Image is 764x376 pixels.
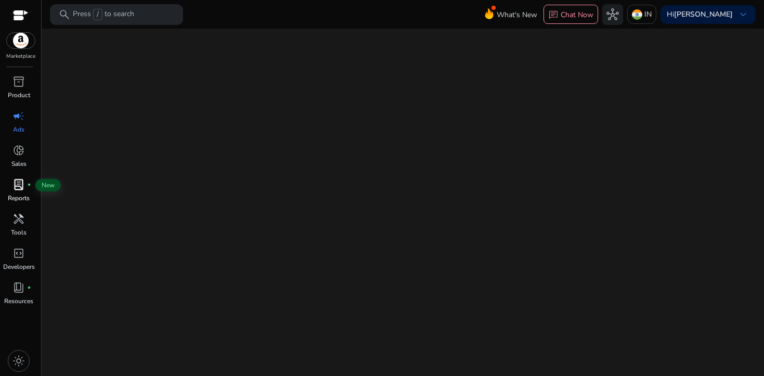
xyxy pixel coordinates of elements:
[543,5,598,24] button: chatChat Now
[8,90,30,100] p: Product
[13,125,24,134] p: Ads
[632,9,642,20] img: in.svg
[12,144,25,157] span: donut_small
[4,296,33,306] p: Resources
[12,247,25,260] span: code_blocks
[674,9,733,19] b: [PERSON_NAME]
[667,11,733,18] p: Hi
[606,8,619,21] span: hub
[12,75,25,88] span: inventory_2
[12,110,25,122] span: campaign
[11,159,27,168] p: Sales
[35,179,61,191] span: New
[7,33,35,48] img: amazon.svg
[27,183,31,187] span: fiber_manual_record
[12,178,25,191] span: lab_profile
[12,213,25,225] span: handyman
[561,10,593,20] p: Chat Now
[6,53,35,60] p: Marketplace
[27,286,31,290] span: fiber_manual_record
[644,5,652,23] p: IN
[3,262,35,271] p: Developers
[12,355,25,367] span: light_mode
[737,8,749,21] span: keyboard_arrow_down
[497,6,537,24] span: What's New
[602,4,623,25] button: hub
[58,8,71,21] span: search
[548,10,559,20] span: chat
[12,281,25,294] span: book_4
[73,9,134,20] p: Press to search
[8,193,30,203] p: Reports
[93,9,102,20] span: /
[11,228,27,237] p: Tools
